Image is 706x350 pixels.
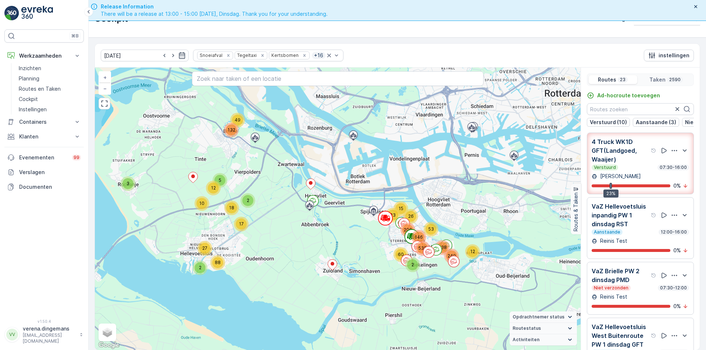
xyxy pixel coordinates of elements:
p: Instellingen [19,106,47,113]
p: 0 % [673,182,681,190]
p: [PERSON_NAME] [599,173,641,180]
span: 26 [408,213,414,219]
a: Inzichten [16,63,84,73]
p: Cockpit [19,95,38,103]
p: instellingen [659,52,689,59]
input: Routes zoeken [587,103,694,115]
a: Instellingen [16,104,84,115]
button: Klanten [4,129,84,144]
img: Google [97,340,121,350]
a: In zoomen [99,72,110,83]
span: 83 [390,212,396,218]
button: Werkzaamheden [4,48,84,63]
a: Layers [99,324,115,340]
p: 07:30-12:00 [659,285,688,291]
span: 538 [418,245,427,251]
div: 60 [393,247,408,262]
div: Kertsbomen [269,52,300,59]
div: 10 [195,196,209,211]
span: 3 [126,181,129,186]
span: 146 [415,234,423,240]
div: 249 [444,249,459,263]
p: 0 % [673,247,681,254]
div: 538 [415,241,430,256]
div: Remove Tegeltaxi [258,53,267,58]
p: ⌘B [71,33,79,39]
a: Dit gebied openen in Google Maps (er wordt een nieuw venster geopend) [97,340,121,350]
input: Zoek naar taken of een locatie [192,71,484,86]
p: Planning [19,75,39,82]
p: Routes [598,76,616,83]
p: 0 % [673,303,681,310]
div: 88 [210,255,225,270]
a: Evenementen99 [4,150,84,165]
div: 23% [603,190,618,198]
span: 132 [228,127,235,133]
div: 2 [193,260,207,275]
span: 200 [404,227,412,232]
div: 17 [234,217,249,231]
a: Planning [16,73,84,84]
div: Remove Snoeiafval [224,53,232,58]
a: Documenten [4,180,84,194]
p: VaZ Hellevoetsluis inpandig PW 1 dinsdag RST [592,202,649,228]
span: Opdrachtnemer status [513,314,564,320]
button: Aanstaande (3) [633,118,679,127]
span: Routestatus [513,325,541,331]
p: Niet verzonden [593,285,629,291]
div: help tooltippictogram [651,273,657,278]
a: Routes en Taken [16,84,84,94]
p: 4 Truck WK1D GFT(Landgoed, Waaijer) [592,137,649,164]
div: 3 [121,176,135,191]
p: Verstuurd (10) [590,119,627,126]
button: instellingen [644,50,694,61]
div: 838 [435,240,450,255]
span: There will be a release at 13:00 - 15:00 [DATE], Dinsdag. Thank you for your understanding. [101,10,328,18]
p: Routes en Taken [19,85,61,93]
span: 2 [411,262,414,267]
button: Containers [4,115,84,129]
p: Evenementen [19,154,68,161]
p: Inzichten [19,65,41,72]
p: Aanstaande [593,229,621,235]
div: 49 [230,113,245,127]
p: Taken [649,76,666,83]
span: 88 [215,260,221,265]
p: 07:30-16:00 [659,165,688,170]
div: help tooltippictogram [651,148,657,154]
p: Aanstaande (3) [636,119,676,126]
p: VaZ Hellevoetsluis West Buitenroute PW 1 dinsdag GFT [592,322,649,349]
p: [EMAIL_ADDRESS][DOMAIN_NAME] [23,332,76,344]
div: 18 [224,201,239,215]
div: 2 [240,193,255,208]
button: Verstuurd (10) [587,118,630,127]
span: + [103,74,107,80]
p: Verstuurd [593,165,617,170]
p: 2590 [668,77,681,83]
span: 17 [239,221,244,227]
span: 5 [219,177,221,183]
span: 2 [247,198,249,203]
summary: Activiteiten [510,334,577,346]
p: Ad-hocroute toevoegen [597,92,660,99]
span: v 1.50.4 [4,319,84,324]
div: 200 [400,223,415,237]
div: 146 [411,230,426,245]
span: 53 [428,226,434,232]
p: verena.dingemans [23,325,76,332]
a: Uitzoomen [99,83,110,94]
input: dd/mm/yyyy [101,50,189,61]
a: Cockpit [16,94,84,104]
p: Werkzaamheden [19,52,69,59]
p: 99 [74,155,79,160]
p: Reinis Test [599,293,627,300]
div: 5 [213,173,227,188]
p: 23 [619,77,626,83]
summary: Routestatus [510,323,577,334]
span: Release Information [101,3,328,10]
span: 12 [211,185,216,191]
div: help tooltippictogram [651,212,657,218]
div: Tegeltaxi [235,52,258,59]
span: 2 [199,265,202,270]
div: 2 [405,257,420,272]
